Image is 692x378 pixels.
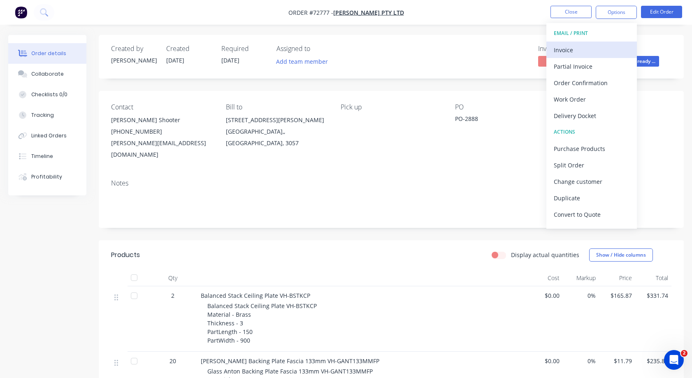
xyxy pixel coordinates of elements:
span: 2 [681,350,687,357]
span: $11.79 [602,357,632,365]
div: Convert to Quote [554,209,629,220]
div: Order details [31,50,66,57]
span: Order #72777 - [288,9,333,16]
div: [PERSON_NAME][EMAIL_ADDRESS][DOMAIN_NAME] [111,137,213,160]
span: [PERSON_NAME] Backing Plate Fascia 133mm VH-GANT133MMFP [201,357,379,365]
span: [DATE] [166,56,184,64]
span: 0% [566,291,596,300]
span: $331.74 [639,291,668,300]
button: Change customer [546,173,637,190]
span: No [538,56,588,66]
span: $235.80 [639,357,668,365]
button: Collaborate [8,64,86,84]
div: Invoice [554,44,629,56]
span: $0.00 [530,357,560,365]
div: Checklists 0/0 [31,91,67,98]
div: Created by [111,45,156,53]
button: Invoice [546,42,637,58]
div: Work Order [554,93,629,105]
div: Pick up [341,103,442,111]
button: Convert to Quote [546,206,637,223]
span: $0.00 [530,291,560,300]
div: Invoiced [538,45,600,53]
div: Markup [563,270,599,286]
div: Duplicate [554,192,629,204]
div: Delivery Docket [554,110,629,122]
div: [PHONE_NUMBER] [111,126,213,137]
div: Qty [148,270,197,286]
div: [GEOGRAPHIC_DATA],, [GEOGRAPHIC_DATA], 3057 [226,126,327,149]
button: ACTIONS [546,124,637,140]
div: Cost [527,270,563,286]
button: EMAIL / PRINT [546,25,637,42]
div: Notes [111,179,671,187]
div: Collaborate [31,70,64,78]
div: Archive [554,225,629,237]
div: PO [455,103,557,111]
button: Tracking [8,105,86,125]
label: Display actual quantities [511,250,579,259]
div: Change customer [554,176,629,188]
button: Edit Order [641,6,682,18]
button: Purchase Products [546,140,637,157]
button: Archive [546,223,637,239]
button: Order details [8,43,86,64]
div: ACTIONS [554,127,629,137]
span: $165.87 [602,291,632,300]
span: Balanced Stack Ceiling Plate VH-BSTKCP [201,292,310,299]
div: Bill to [226,103,327,111]
img: Factory [15,6,27,19]
button: Options [596,6,637,19]
div: Required [221,45,267,53]
div: Linked Orders [31,132,67,139]
div: PO-2888 [455,114,557,126]
div: Profitability [31,173,62,181]
div: Timeline [31,153,53,160]
div: [STREET_ADDRESS][PERSON_NAME] [226,114,327,126]
button: Linked Orders [8,125,86,146]
div: Contact [111,103,213,111]
div: [STREET_ADDRESS][PERSON_NAME][GEOGRAPHIC_DATA],, [GEOGRAPHIC_DATA], 3057 [226,114,327,149]
div: EMAIL / PRINT [554,28,629,39]
span: Balanced Stack Ceiling Plate VH-BSTKCP Material - Brass Thickness - 3 PartLength - 150 PartWidth ... [207,302,317,344]
div: [PERSON_NAME] Shooter[PHONE_NUMBER][PERSON_NAME][EMAIL_ADDRESS][DOMAIN_NAME] [111,114,213,160]
button: Partial Invoice [546,58,637,74]
div: Products [111,250,140,260]
div: [PERSON_NAME] Shooter [111,114,213,126]
div: Order Confirmation [554,77,629,89]
button: Profitability [8,167,86,187]
div: Created [166,45,211,53]
div: Partial Invoice [554,60,629,72]
span: 0% [566,357,596,365]
div: Purchase Products [554,143,629,155]
button: Add team member [272,56,332,67]
div: Total [635,270,671,286]
div: Tracking [31,111,54,119]
span: 20 [170,357,176,365]
button: Add team member [276,56,332,67]
button: Close [550,6,592,18]
div: Split Order [554,159,629,171]
button: Show / Hide columns [589,248,653,262]
div: Price [599,270,635,286]
button: Work Order [546,91,637,107]
button: Order Confirmation [546,74,637,91]
span: [DATE] [221,56,239,64]
div: Assigned to [276,45,359,53]
button: Duplicate [546,190,637,206]
iframe: Intercom live chat [664,350,684,370]
button: Split Order [546,157,637,173]
div: [PERSON_NAME] [111,56,156,65]
a: [PERSON_NAME] Pty Ltd [333,9,404,16]
span: 2 [171,291,174,300]
button: Delivery Docket [546,107,637,124]
button: Checklists 0/0 [8,84,86,105]
div: Status [610,45,671,53]
button: Timeline [8,146,86,167]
